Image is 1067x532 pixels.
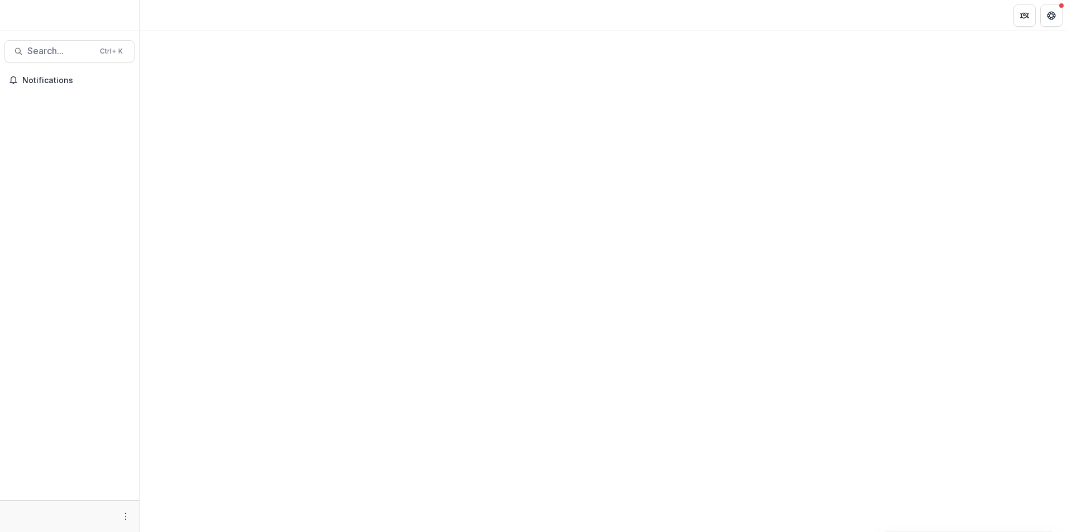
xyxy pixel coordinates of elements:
button: Notifications [4,71,134,89]
nav: breadcrumb [144,7,191,23]
button: More [119,510,132,523]
span: Search... [27,46,93,56]
button: Search... [4,40,134,62]
button: Partners [1013,4,1036,27]
div: Ctrl + K [98,45,125,57]
button: Get Help [1040,4,1063,27]
span: Notifications [22,76,130,85]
